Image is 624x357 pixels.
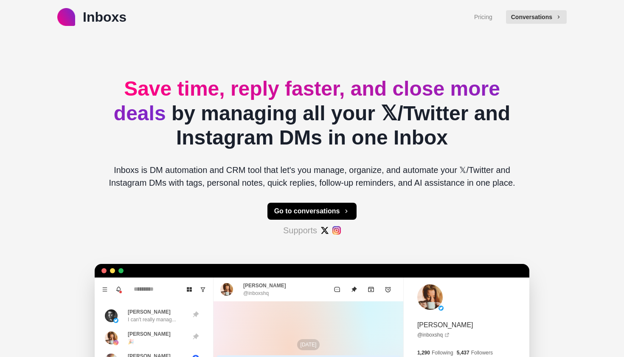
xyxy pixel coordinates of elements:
[417,320,473,330] p: [PERSON_NAME]
[128,316,176,323] p: I can't really manag...
[267,203,357,220] button: Go to conversations
[113,318,118,323] img: picture
[363,281,379,298] button: Archive
[57,8,75,26] img: logo
[105,309,118,322] img: picture
[128,338,134,346] p: 🎉
[105,331,118,344] img: picture
[417,349,430,357] p: 1,290
[112,283,125,296] button: Notifications
[83,7,126,27] p: Inboxs
[320,226,329,235] img: #
[417,331,450,339] a: @inboxshq
[346,281,363,298] button: Unpin
[471,349,493,357] p: Followers
[379,281,396,298] button: Add reminder
[220,283,233,296] img: picture
[128,308,171,316] p: [PERSON_NAME]
[101,164,523,189] p: Inboxs is DM automation and CRM tool that let's you manage, organize, and automate your 𝕏/Twitter...
[98,283,112,296] button: Menu
[432,349,453,357] p: Following
[506,10,567,24] button: Conversations
[57,7,126,27] a: logoInboxs
[183,283,196,296] button: Board View
[283,224,317,237] p: Supports
[243,282,286,289] p: [PERSON_NAME]
[128,330,171,338] p: [PERSON_NAME]
[297,339,320,350] p: [DATE]
[438,306,444,311] img: picture
[101,76,523,150] h2: by managing all your 𝕏/Twitter and Instagram DMs in one Inbox
[196,283,210,296] button: Show unread conversations
[243,289,269,297] p: @inboxshq
[457,349,469,357] p: 5,437
[332,226,341,235] img: #
[329,281,346,298] button: Mark as unread
[474,13,492,22] a: Pricing
[113,340,118,345] img: picture
[114,77,500,125] span: Save time, reply faster, and close more deals
[417,284,443,310] img: picture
